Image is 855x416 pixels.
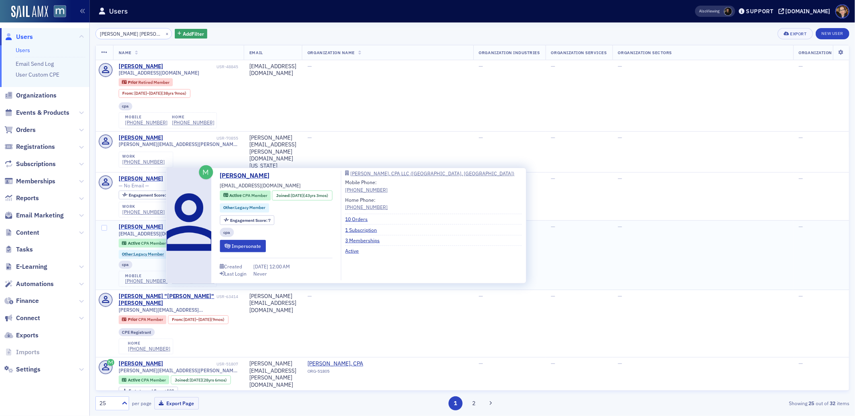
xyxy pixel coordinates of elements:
div: [PERSON_NAME] [119,175,163,183]
div: Also [699,8,707,14]
div: – (38yrs 9mos) [134,91,186,96]
span: Memberships [16,177,55,186]
span: Retired Member [138,79,170,85]
span: From : [172,317,184,322]
span: — [551,360,556,367]
span: — [618,134,623,141]
span: [EMAIL_ADDRESS][DOMAIN_NAME] [119,231,200,237]
span: Subscriptions [16,160,56,168]
div: Active: Active: CPA Member [119,375,170,384]
span: — [551,223,556,230]
span: — [799,292,803,300]
div: [PERSON_NAME], CPA LLC ([GEOGRAPHIC_DATA], [GEOGRAPHIC_DATA]) [350,171,515,176]
span: Tasks [16,245,33,254]
div: cpa [119,261,133,269]
div: home [128,341,170,346]
div: From: 2018-10-09 00:00:00 [168,315,228,324]
a: Reports [4,194,39,203]
a: [PHONE_NUMBER] [346,203,388,211]
div: From: 1981-08-19 00:00:00 [119,89,190,98]
div: Showing out of items [604,400,849,407]
a: [PHONE_NUMBER] [122,159,165,165]
a: [PHONE_NUMBER] [122,209,165,215]
a: Other:Legacy Member [223,205,265,211]
div: CPE Registrant [119,328,155,336]
a: Tasks [4,245,33,254]
div: 10 [129,193,172,197]
a: [PERSON_NAME] "[PERSON_NAME]" [PERSON_NAME] [119,293,215,307]
a: 1 Subscription [346,226,383,233]
button: Impersonate [220,240,266,252]
span: — [307,134,312,141]
a: [PERSON_NAME] [119,360,163,367]
span: Organization Sectors [618,50,672,55]
a: [PHONE_NUMBER] [346,186,388,193]
span: Viewing [699,8,720,14]
span: — [307,63,312,70]
a: 3 Memberships [346,237,386,244]
a: Prior Retired Member [122,79,169,85]
a: Settings [4,365,40,374]
a: Active CPA Member [122,241,166,246]
span: Prior [128,79,138,85]
a: E-Learning [4,262,47,271]
div: cpa [119,102,133,110]
span: Registrations [16,142,55,151]
div: – (9mos) [184,317,224,322]
span: Other : [223,205,235,210]
span: — [799,223,803,230]
span: [EMAIL_ADDRESS][DOMAIN_NAME] [220,182,301,189]
a: Users [16,47,30,54]
a: Connect [4,314,40,323]
a: Content [4,228,39,237]
span: Content [16,228,39,237]
span: — [479,292,483,300]
span: Add Filter [183,30,204,37]
span: [DATE] [184,317,196,322]
a: [PHONE_NUMBER] [125,278,168,284]
span: Joined : [175,377,190,383]
div: ORG-51805 [307,369,380,377]
a: Memberships [4,177,55,186]
div: USR-48876 [164,225,238,230]
div: Home Phone: [346,196,388,211]
span: CPA Member [141,377,166,383]
span: Email Marketing [16,211,64,220]
a: User Custom CPE [16,71,59,78]
a: Users [4,32,33,41]
button: 1 [449,396,463,410]
a: Subscriptions [4,160,56,168]
span: Imports [16,348,40,357]
div: [PERSON_NAME][EMAIL_ADDRESS][PERSON_NAME][DOMAIN_NAME] [249,360,296,388]
span: [PERSON_NAME][EMAIL_ADDRESS][PERSON_NAME][DOMAIN_NAME] [119,367,239,373]
span: Exports [16,331,38,340]
div: mobile [125,115,168,120]
span: — [479,360,483,367]
a: SailAMX [11,6,48,18]
span: Settings [16,365,40,374]
span: [DATE] [198,317,211,322]
span: Email [249,50,263,55]
button: AddFilter [175,29,208,39]
div: USR-48845 [164,64,238,69]
a: [PHONE_NUMBER] [128,346,170,352]
div: [PERSON_NAME] [119,63,163,70]
span: — [799,134,803,141]
span: Engagement Score : [129,388,167,394]
button: [DOMAIN_NAME] [778,8,833,14]
div: Mobile Phone: [346,179,388,193]
a: [PERSON_NAME], CPA LLC ([GEOGRAPHIC_DATA], [GEOGRAPHIC_DATA]) [346,171,522,176]
div: home [172,115,214,120]
span: E-Learning [16,262,47,271]
button: Export Page [154,397,199,410]
div: [EMAIL_ADDRESS][DOMAIN_NAME] [249,63,296,77]
div: Prior: Prior: Retired Member [119,78,173,86]
strong: 32 [829,400,837,407]
span: [PERSON_NAME][EMAIL_ADDRESS][PERSON_NAME][DOMAIN_NAME][US_STATE] [119,141,239,147]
